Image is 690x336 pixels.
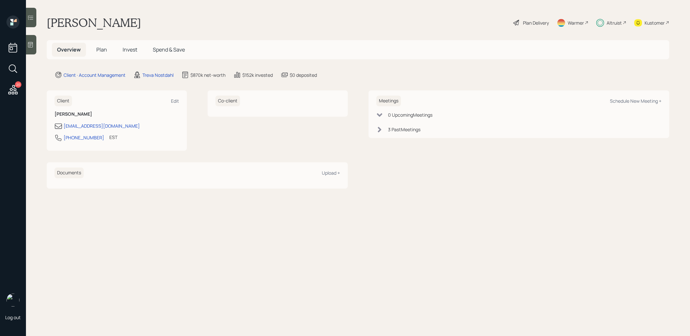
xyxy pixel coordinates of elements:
div: Upload + [322,170,340,176]
h6: Client [54,96,72,106]
h6: Documents [54,168,84,178]
div: EST [109,134,117,141]
h6: Co-client [215,96,240,106]
h1: [PERSON_NAME] [47,16,141,30]
div: 20 [15,81,21,88]
div: $152k invested [242,72,273,78]
div: Treva Nostdahl [142,72,174,78]
div: Altruist [607,19,622,26]
span: Overview [57,46,81,53]
div: $0 deposited [290,72,317,78]
div: Log out [5,314,21,320]
span: Spend & Save [153,46,185,53]
div: $870k net-worth [190,72,225,78]
span: Plan [96,46,107,53]
div: Edit [171,98,179,104]
div: Kustomer [645,19,665,26]
div: 3 Past Meeting s [388,126,420,133]
div: Warmer [568,19,584,26]
div: Schedule New Meeting + [610,98,661,104]
h6: Meetings [376,96,401,106]
div: [PHONE_NUMBER] [64,134,104,141]
span: Invest [123,46,137,53]
img: treva-nostdahl-headshot.png [6,294,19,307]
div: Plan Delivery [523,19,549,26]
div: 0 Upcoming Meeting s [388,111,432,118]
h6: [PERSON_NAME] [54,111,179,117]
div: Client · Account Management [64,72,126,78]
div: [EMAIL_ADDRESS][DOMAIN_NAME] [64,122,140,129]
